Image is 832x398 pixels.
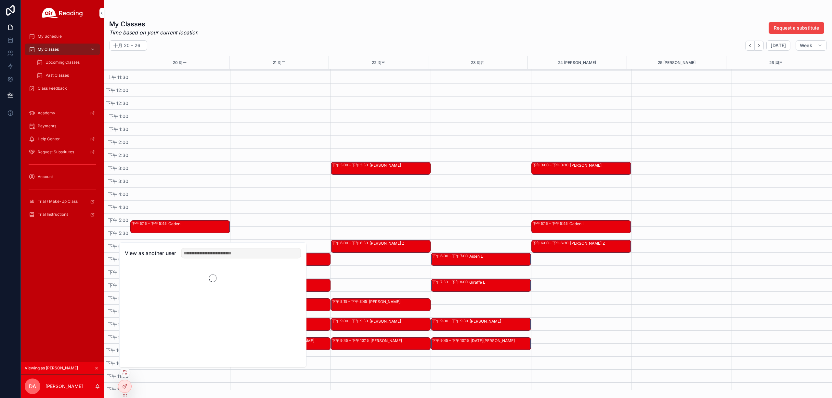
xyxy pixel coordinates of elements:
[470,319,530,324] div: [PERSON_NAME]
[168,221,229,226] div: Caden L
[570,241,630,246] div: [PERSON_NAME] Z
[25,146,100,158] a: Request Substitutes
[432,279,469,285] div: 下午 7:30 – 下午 8:00
[45,73,69,78] span: Past Classes
[105,74,130,80] span: 上午 11:30
[569,221,630,226] div: Caden L
[25,171,100,183] a: Account
[38,110,55,116] span: Academy
[370,163,430,168] div: [PERSON_NAME]
[38,47,59,52] span: My Classes
[38,212,68,217] span: Trial Instructions
[107,230,130,236] span: 下午 5:30
[533,162,570,168] div: 下午 3:00 – 下午 3:30
[558,56,596,69] button: 24 [PERSON_NAME]
[755,41,764,51] button: Next
[106,256,130,262] span: 下午 6:30
[469,280,530,285] div: Giraffe L
[331,162,430,174] div: 下午 3:00 – 下午 3:30[PERSON_NAME]
[109,19,198,29] h1: My Classes
[332,299,369,304] div: 下午 8:15 – 下午 8:45
[38,86,67,91] span: Class Feedback
[38,123,56,129] span: Payments
[25,209,100,220] a: Trial Instructions
[533,240,570,246] div: 下午 6:00 – 下午 6:30
[771,43,786,48] span: [DATE]
[370,338,430,343] div: [PERSON_NAME]
[107,269,130,275] span: 下午 7:00
[38,174,53,179] span: Account
[332,318,370,324] div: 下午 9:00 – 下午 9:30
[106,321,130,327] span: 下午 9:00
[131,221,230,233] div: 下午 5:15 – 下午 5:45Caden L
[25,31,100,42] a: My Schedule
[332,338,370,343] div: 下午 9:45 – 下午 10:15
[106,191,130,197] span: 下午 4:00
[25,366,78,371] span: Viewing as [PERSON_NAME]
[370,319,430,324] div: [PERSON_NAME]
[42,8,83,18] img: App logo
[105,386,130,392] span: 下午 11:30
[109,29,198,36] em: Time based on your current location
[106,308,130,314] span: 下午 8:30
[106,165,130,171] span: 下午 3:00
[104,100,130,106] span: 下午 12:30
[774,25,819,31] span: Request a substitute
[173,56,187,69] button: 20 周一
[570,163,630,168] div: [PERSON_NAME]
[769,56,783,69] div: 26 周日
[431,279,530,291] div: 下午 7:30 – 下午 8:00Giraffe L
[745,41,755,51] button: Back
[106,243,130,249] span: 下午 6:00
[104,87,130,93] span: 下午 12:00
[38,34,62,39] span: My Schedule
[273,56,285,69] button: 21 周二
[331,338,430,350] div: 下午 9:45 – 下午 10:15[PERSON_NAME]
[29,382,36,390] span: DA
[471,56,485,69] div: 23 周四
[25,44,100,55] a: My Classes
[32,70,100,81] a: Past Classes
[25,133,100,145] a: Help Center
[125,249,176,257] h2: View as another user
[800,43,812,48] span: Week
[38,199,78,204] span: Trial / Make-Up Class
[25,196,100,207] a: Trial / Make-Up Class
[431,318,530,330] div: 下午 9:00 – 下午 9:30[PERSON_NAME]
[45,383,83,390] p: [PERSON_NAME]
[370,241,430,246] div: [PERSON_NAME] Z
[532,240,631,252] div: 下午 6:00 – 下午 6:30[PERSON_NAME] Z
[104,347,130,353] span: 下午 10:00
[21,26,104,229] div: scrollable content
[25,120,100,132] a: Payments
[658,56,695,69] div: 25 [PERSON_NAME]
[38,149,74,155] span: Request Substitutes
[45,60,80,65] span: Upcoming Classes
[106,178,130,184] span: 下午 3:30
[25,107,100,119] a: Academy
[331,240,430,252] div: 下午 6:00 – 下午 6:30[PERSON_NAME] Z
[471,338,530,343] div: [DATE][PERSON_NAME]
[533,221,569,226] div: 下午 5:15 – 下午 5:45
[106,152,130,158] span: 下午 2:30
[532,221,631,233] div: 下午 5:15 – 下午 5:45Caden L
[132,221,168,226] div: 下午 5:15 – 下午 5:45
[331,299,430,311] div: 下午 8:15 – 下午 8:45[PERSON_NAME]
[106,334,130,340] span: 下午 9:30
[432,318,470,324] div: 下午 9:00 – 下午 9:30
[432,338,471,343] div: 下午 9:45 – 下午 10:15
[431,253,530,265] div: 下午 6:30 – 下午 7:00Aiden L
[105,373,130,379] span: 下午 11:00
[106,295,130,301] span: 下午 8:00
[332,162,370,168] div: 下午 3:00 – 下午 3:30
[769,22,824,34] button: Request a substitute
[372,56,385,69] button: 22 周三
[104,360,130,366] span: 下午 10:30
[106,204,130,210] span: 下午 4:30
[332,240,370,246] div: 下午 6:00 – 下午 6:30
[25,83,100,94] a: Class Feedback
[432,253,469,259] div: 下午 6:30 – 下午 7:00
[766,40,790,51] button: [DATE]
